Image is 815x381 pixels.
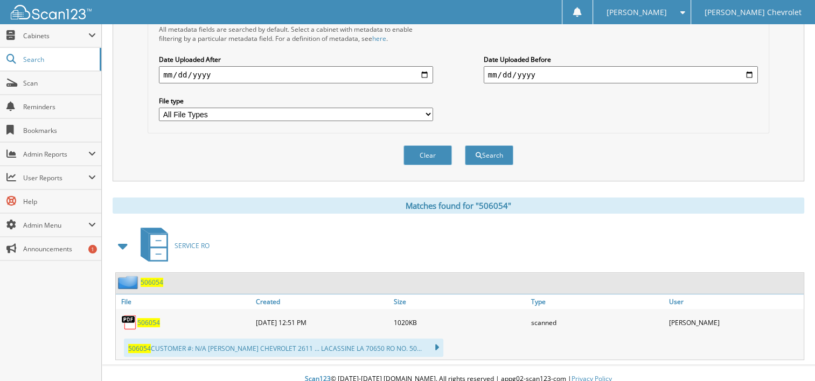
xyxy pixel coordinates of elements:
[528,294,666,309] a: Type
[705,9,802,16] span: [PERSON_NAME] Chevrolet
[175,241,210,250] span: SERVICE RO
[391,294,528,309] a: Size
[528,312,666,333] div: scanned
[128,344,151,353] span: 506054
[23,79,96,88] span: Scan
[23,173,88,182] span: User Reports
[134,224,210,267] a: SERVICE RO
[11,5,92,19] img: scan123-logo-white.svg
[465,145,513,165] button: Search
[23,221,88,230] span: Admin Menu
[666,294,804,309] a: User
[484,55,758,64] label: Date Uploaded Before
[253,294,391,309] a: Created
[666,312,804,333] div: [PERSON_NAME]
[253,312,391,333] div: [DATE] 12:51 PM
[23,102,96,111] span: Reminders
[116,294,253,309] a: File
[23,31,88,40] span: Cabinets
[372,34,386,43] a: here
[159,25,433,43] div: All metadata fields are searched by default. Select a cabinet with metadata to enable filtering b...
[159,55,433,64] label: Date Uploaded After
[23,150,88,159] span: Admin Reports
[391,312,528,333] div: 1020KB
[141,278,163,287] a: 506054
[23,126,96,135] span: Bookmarks
[484,66,758,83] input: end
[88,245,97,253] div: 1
[23,197,96,206] span: Help
[113,197,804,214] div: Matches found for "506054"
[23,244,96,253] span: Announcements
[23,55,94,64] span: Search
[121,314,137,330] img: PDF.png
[607,9,667,16] span: [PERSON_NAME]
[403,145,452,165] button: Clear
[124,338,443,357] div: CUSTOMER #: N/A [PERSON_NAME] CHEVROLET 2611 ... LACASSINE LA 70650 RO NO. 50...
[137,318,160,327] a: 506054
[159,66,433,83] input: start
[118,276,141,289] img: folder2.png
[159,96,433,105] label: File type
